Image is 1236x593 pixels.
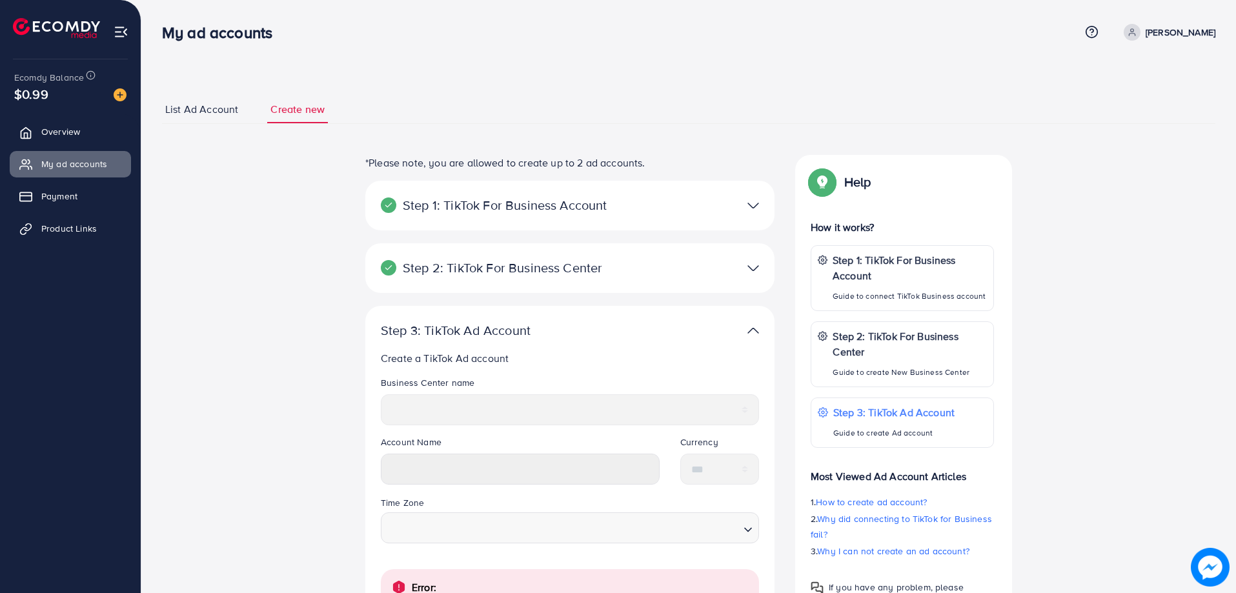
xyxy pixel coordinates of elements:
[1146,25,1215,40] p: [PERSON_NAME]
[387,516,738,539] input: Search for option
[1119,24,1215,41] a: [PERSON_NAME]
[747,321,759,340] img: TikTok partner
[270,102,325,117] span: Create new
[811,543,994,559] p: 3.
[41,125,80,138] span: Overview
[381,197,626,213] p: Step 1: TikTok For Business Account
[833,288,987,304] p: Guide to connect TikTok Business account
[365,155,775,170] p: *Please note, you are allowed to create up to 2 ad accounts.
[114,25,128,39] img: menu
[41,157,107,170] span: My ad accounts
[10,216,131,241] a: Product Links
[41,222,97,235] span: Product Links
[811,219,994,235] p: How it works?
[381,260,626,276] p: Step 2: TikTok For Business Center
[833,405,955,420] p: Step 3: TikTok Ad Account
[747,259,759,277] img: TikTok partner
[811,458,994,484] p: Most Viewed Ad Account Articles
[381,323,626,338] p: Step 3: TikTok Ad Account
[381,436,660,454] legend: Account Name
[10,183,131,209] a: Payment
[10,151,131,177] a: My ad accounts
[381,512,759,543] div: Search for option
[844,174,871,190] p: Help
[811,170,834,194] img: Popup guide
[1191,548,1230,587] img: image
[680,436,760,454] legend: Currency
[381,350,764,366] p: Create a TikTok Ad account
[114,88,127,101] img: image
[811,511,994,542] p: 2.
[14,71,84,84] span: Ecomdy Balance
[833,328,987,359] p: Step 2: TikTok For Business Center
[165,102,238,117] span: List Ad Account
[817,545,969,558] span: Why I can not create an ad account?
[833,425,955,441] p: Guide to create Ad account
[381,376,759,394] legend: Business Center name
[10,119,131,145] a: Overview
[747,196,759,215] img: TikTok partner
[811,494,994,510] p: 1.
[811,512,992,541] span: Why did connecting to TikTok for Business fail?
[381,496,424,509] label: Time Zone
[41,190,77,203] span: Payment
[12,79,50,110] span: $0.99
[816,496,927,508] span: How to create ad account?
[833,365,987,380] p: Guide to create New Business Center
[13,18,100,38] img: logo
[833,252,987,283] p: Step 1: TikTok For Business Account
[162,23,283,42] h3: My ad accounts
